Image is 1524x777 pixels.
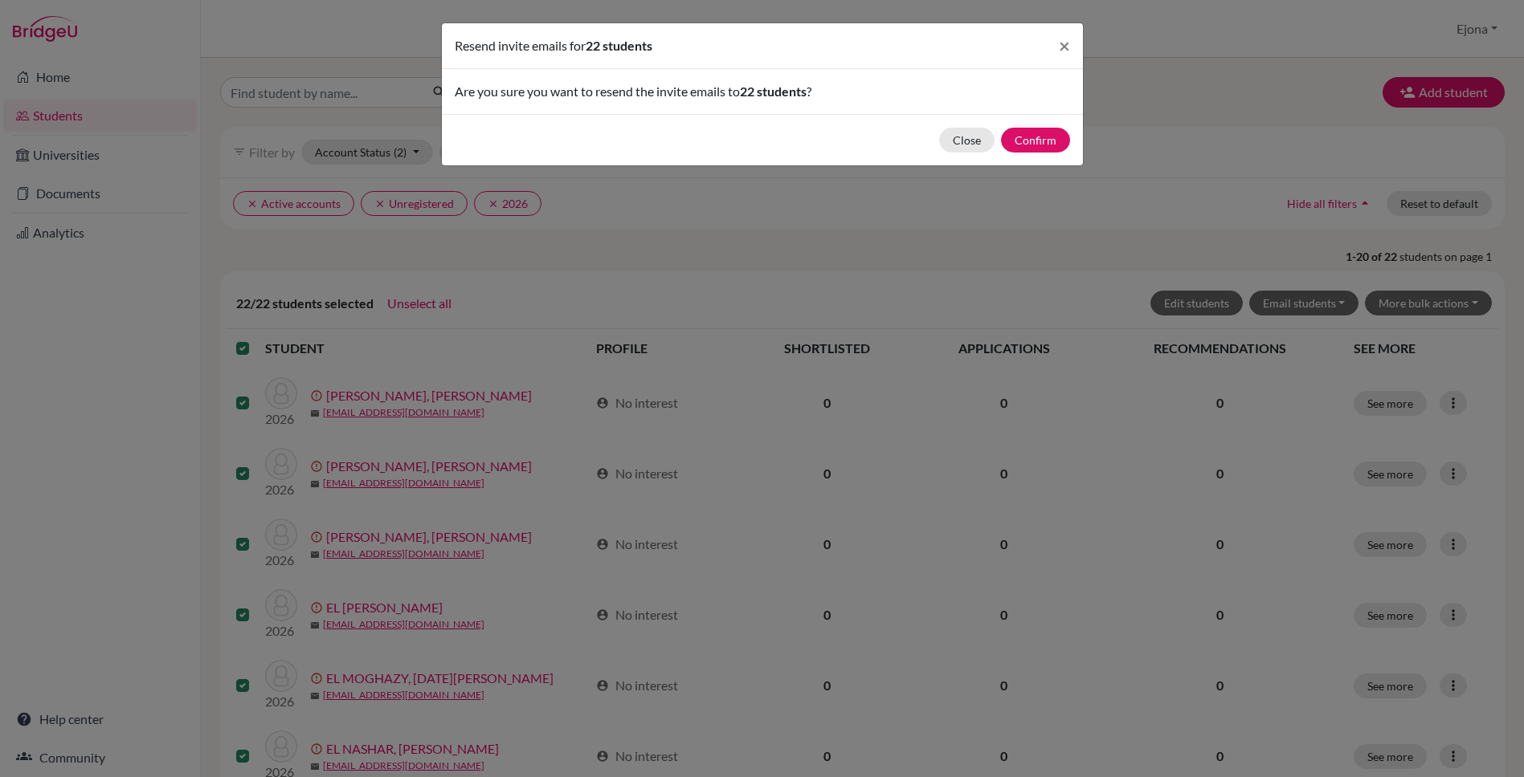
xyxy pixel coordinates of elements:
p: Are you sure you want to resend the invite emails to ? [455,82,1070,101]
button: Confirm [1001,128,1070,153]
span: 22 students [586,38,652,53]
button: Close [939,128,995,153]
span: 22 students [740,83,807,99]
span: Resend invite emails for [455,38,586,53]
span: × [1059,34,1070,57]
button: Close [1046,23,1083,68]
